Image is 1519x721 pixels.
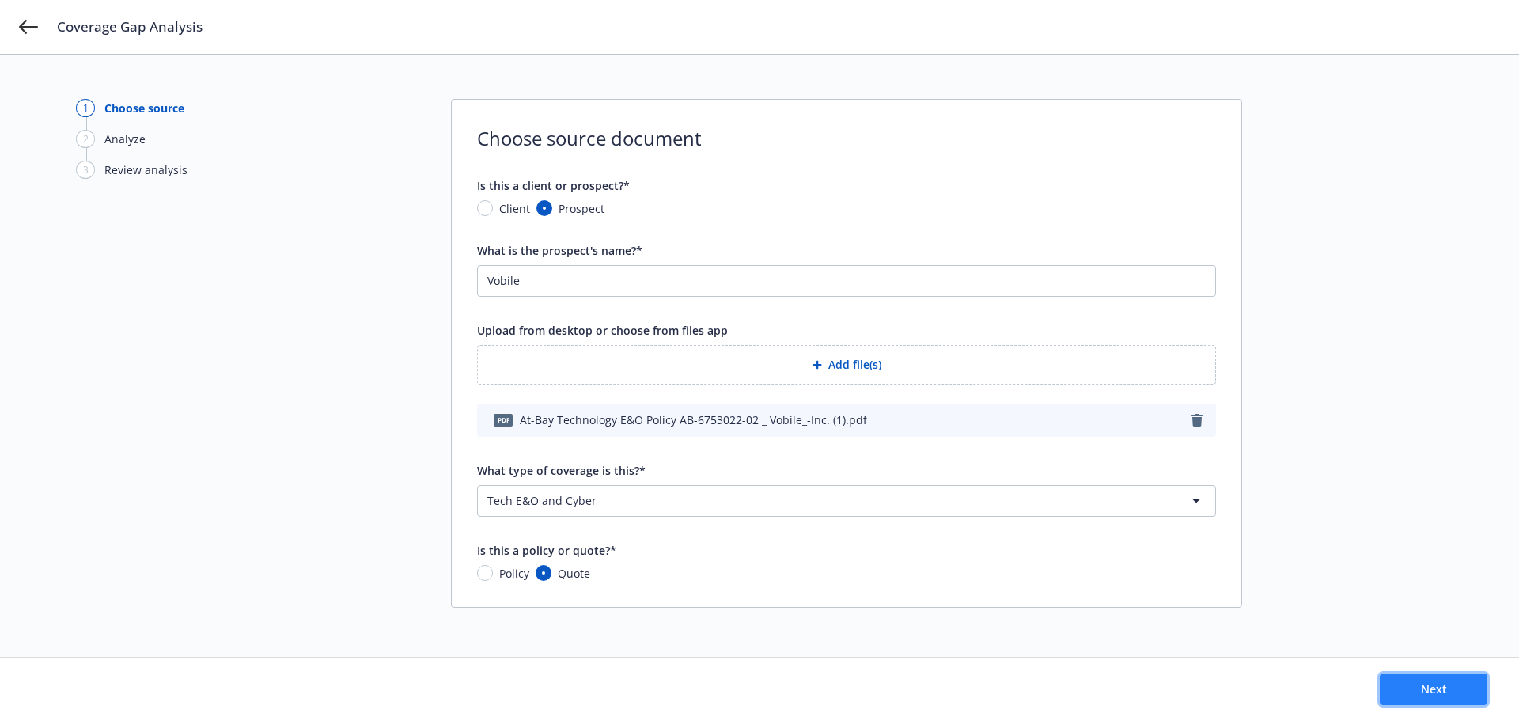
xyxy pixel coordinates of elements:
[477,565,493,581] input: Policy
[478,266,1215,296] input: Enter name here
[558,565,590,582] span: Quote
[536,200,552,216] input: Prospect
[477,178,630,193] span: Is this a client or prospect?*
[477,243,642,258] span: What is the prospect's name?*
[477,323,728,338] span: Upload from desktop or choose from files app
[104,100,184,116] div: Choose source
[536,565,551,581] input: Quote
[104,161,188,178] div: Review analysis
[1380,674,1487,705] button: Next
[57,17,203,36] span: Coverage Gap Analysis
[1421,681,1447,696] span: Next
[494,414,513,426] span: pdf
[477,463,646,478] span: What type of coverage is this?*
[104,131,146,147] div: Analyze
[76,130,95,148] div: 2
[499,200,530,217] span: Client
[477,200,493,216] input: Client
[520,412,867,428] span: At-Bay Technology E&O Policy AB-6753022-02 _ Vobile_-Inc. (1).pdf
[477,345,1216,385] button: Add file(s)
[76,161,95,179] div: 3
[477,543,616,558] span: Is this a policy or quote?*
[499,565,529,582] span: Policy
[559,200,604,217] span: Prospect
[477,125,1216,152] span: Choose source document
[76,99,95,117] div: 1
